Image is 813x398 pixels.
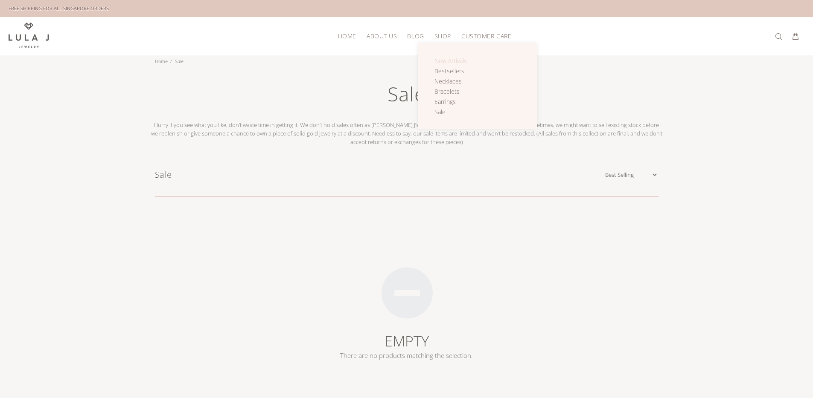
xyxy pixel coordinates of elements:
[434,98,456,106] span: Earrings
[367,33,397,39] span: About Us
[9,4,109,13] div: FREE SHIPPING FOR ALL SINGAPORE ORDERS
[434,33,451,39] span: Shop
[434,87,477,97] a: Bracelets
[333,29,361,43] a: HOME
[159,332,654,350] h2: EMPTY
[407,33,424,39] span: Blog
[361,29,402,43] a: About Us
[429,29,456,43] a: Shop
[151,81,663,114] h1: Sale
[159,351,654,360] p: There are no products matching the selection.
[434,107,477,117] a: Sale
[434,66,477,76] a: Bestsellers
[434,57,467,65] span: New Arrivals
[434,76,477,87] a: Necklaces
[434,87,460,95] span: Bracelets
[338,33,356,39] span: HOME
[461,33,511,39] span: Customer Care
[151,121,663,146] p: Hurry if you see what you like, don’t waste time in getting it. We don’t hold sales often as [PER...
[434,56,477,66] a: New Arrivals
[434,77,462,85] span: Necklaces
[170,55,186,67] li: Sale
[456,29,511,43] a: Customer Care
[155,168,603,181] h1: Sale
[434,67,464,75] span: Bestsellers
[434,108,446,116] span: Sale
[434,97,477,107] a: Earrings
[402,29,429,43] a: Blog
[155,58,168,64] a: Home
